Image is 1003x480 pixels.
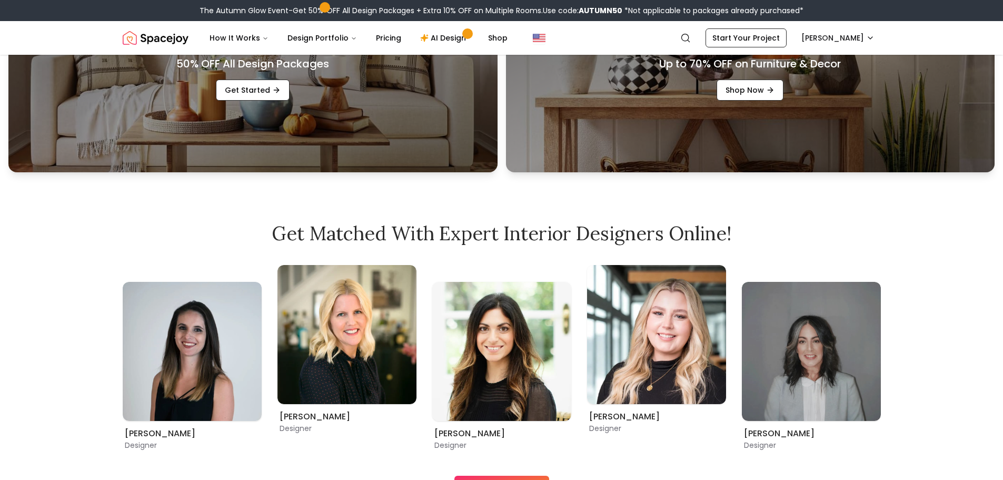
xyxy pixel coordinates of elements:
b: AUTUMN50 [579,5,622,16]
nav: Global [123,21,881,55]
div: Carousel [123,265,881,450]
div: 3 / 9 [277,265,416,417]
a: Shop [480,27,516,48]
a: AI Design [412,27,478,48]
button: How It Works [201,27,277,48]
a: Shop Now [717,80,783,101]
h6: [PERSON_NAME] [125,427,260,440]
h6: [PERSON_NAME] [589,410,724,423]
button: [PERSON_NAME] [795,28,881,47]
img: Kaitlyn Zill [742,282,881,421]
p: Designer [744,440,879,450]
a: Start Your Project [706,28,787,47]
div: 5 / 9 [587,265,726,417]
img: Tina Martidelcampo [277,265,416,404]
p: Designer [589,423,724,434]
h6: [PERSON_NAME] [744,427,879,440]
div: 6 / 9 [742,265,881,450]
img: United States [533,32,545,44]
span: *Not applicable to packages already purchased* [622,5,803,16]
h4: Up to 70% OFF on Furniture & Decor [659,56,841,71]
div: 4 / 9 [432,265,571,450]
span: Use code: [543,5,622,16]
p: Designer [280,423,414,434]
nav: Main [201,27,516,48]
h6: [PERSON_NAME] [434,427,569,440]
a: Pricing [368,27,410,48]
a: Spacejoy [123,27,188,48]
img: Christina Manzo [432,282,571,421]
h2: Get Matched with Expert Interior Designers Online! [123,223,881,244]
h4: 50% OFF All Design Packages [176,56,329,71]
button: Design Portfolio [279,27,365,48]
img: Hannah James [587,265,726,404]
img: Spacejoy Logo [123,27,188,48]
p: Designer [434,440,569,450]
img: Angela Amore [123,282,262,421]
p: Designer [125,440,260,450]
div: 2 / 9 [123,265,262,450]
div: The Autumn Glow Event-Get 50% OFF All Design Packages + Extra 10% OFF on Multiple Rooms. [200,5,803,16]
h6: [PERSON_NAME] [280,410,414,423]
a: Get Started [216,80,290,101]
